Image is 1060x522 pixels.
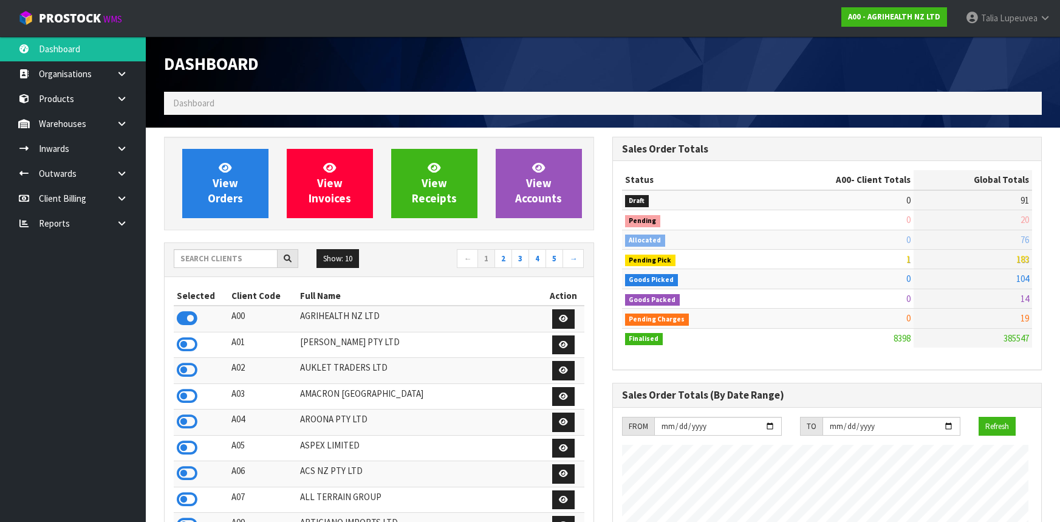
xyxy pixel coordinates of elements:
[388,249,584,270] nav: Page navigation
[297,286,543,306] th: Full Name
[622,390,1033,401] h3: Sales Order Totals (By Date Range)
[208,160,243,206] span: View Orders
[287,149,373,218] a: ViewInvoices
[228,358,296,384] td: A02
[622,170,757,190] th: Status
[1021,214,1029,225] span: 20
[1016,273,1029,284] span: 104
[1021,312,1029,324] span: 19
[848,12,940,22] strong: A00 - AGRIHEALTH NZ LTD
[297,358,543,384] td: AUKLET TRADERS LTD
[1021,234,1029,246] span: 76
[906,312,911,324] span: 0
[174,249,278,268] input: Search clients
[622,143,1033,155] h3: Sales Order Totals
[906,293,911,304] span: 0
[309,160,351,206] span: View Invoices
[914,170,1032,190] th: Global Totals
[228,332,296,358] td: A01
[391,149,477,218] a: ViewReceipts
[515,160,562,206] span: View Accounts
[1021,293,1029,304] span: 14
[625,195,649,207] span: Draft
[545,249,563,269] a: 5
[543,286,584,306] th: Action
[836,174,851,185] span: A00
[511,249,529,269] a: 3
[979,417,1016,436] button: Refresh
[496,149,582,218] a: ViewAccounts
[622,417,654,436] div: FROM
[981,12,998,24] span: Talia
[906,194,911,206] span: 0
[625,294,680,306] span: Goods Packed
[625,215,661,227] span: Pending
[228,435,296,461] td: A05
[906,234,911,246] span: 0
[297,410,543,436] td: AROONA PTY LTD
[906,253,911,265] span: 1
[173,97,214,109] span: Dashboard
[625,314,689,326] span: Pending Charges
[494,249,512,269] a: 2
[297,487,543,513] td: ALL TERRAIN GROUP
[228,461,296,487] td: A06
[316,249,359,269] button: Show: 10
[297,383,543,410] td: AMACRON [GEOGRAPHIC_DATA]
[894,332,911,344] span: 8398
[906,214,911,225] span: 0
[174,286,228,306] th: Selected
[18,10,33,26] img: cube-alt.png
[841,7,947,27] a: A00 - AGRIHEALTH NZ LTD
[228,306,296,332] td: A00
[562,249,584,269] a: →
[1016,253,1029,265] span: 183
[228,487,296,513] td: A07
[1000,12,1038,24] span: Lupeuvea
[164,53,259,75] span: Dashboard
[528,249,546,269] a: 4
[906,273,911,284] span: 0
[625,274,679,286] span: Goods Picked
[1004,332,1029,344] span: 385547
[457,249,478,269] a: ←
[39,10,101,26] span: ProStock
[297,435,543,461] td: ASPEX LIMITED
[182,149,268,218] a: ViewOrders
[228,383,296,410] td: A03
[297,306,543,332] td: AGRIHEALTH NZ LTD
[800,417,822,436] div: TO
[412,160,457,206] span: View Receipts
[297,461,543,487] td: ACS NZ PTY LTD
[297,332,543,358] td: [PERSON_NAME] PTY LTD
[477,249,495,269] a: 1
[228,410,296,436] td: A04
[228,286,296,306] th: Client Code
[103,13,122,25] small: WMS
[625,235,666,247] span: Allocated
[625,333,663,345] span: Finalised
[757,170,914,190] th: - Client Totals
[1021,194,1029,206] span: 91
[625,255,676,267] span: Pending Pick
